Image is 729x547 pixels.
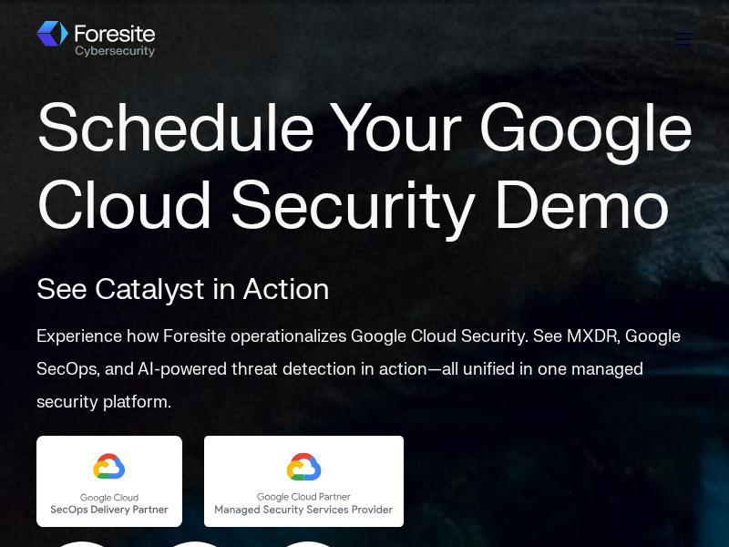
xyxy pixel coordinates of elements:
img: Foresite - Google Cloud SecOps Delivery Partner Badge [36,436,182,527]
h1: Schedule Your Google Cloud Security Demo [36,73,693,246]
h3: See Catalyst in Action [36,275,693,304]
img: Foresite logo, a hexagon shape of blues with a directional arrow to the right hand side, and the ... [36,20,155,57]
p: Experience how Foresite operationalizes Google Cloud Security. See MXDR, Google SecOps, and AI-po... [36,321,693,419]
img: Foresite is a Google Cloud Managed Security Services Partner [204,436,404,527]
a: Back to Home [36,20,155,57]
a: Open Burger Menu [665,24,702,55]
